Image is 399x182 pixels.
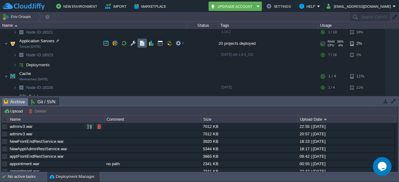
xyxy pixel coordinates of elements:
[19,45,41,49] span: Tomcat [DATE]
[201,130,297,138] div: 7012 KB
[17,27,26,37] img: AMDAwAAAACH5BAEAAAAALAAAAAABAAEAAAICRAEAOw==
[10,132,32,136] a: adminv3.war
[298,138,394,145] div: 18:23 | [DATE]
[50,174,94,180] button: Deployment Manager
[350,37,370,50] div: 2%
[26,52,54,58] a: Node ID:18323
[201,160,297,167] div: 2341 KB
[350,50,370,60] div: 2%
[298,153,394,160] div: 09:42 | [DATE]
[328,70,336,82] div: 1 / 4
[8,93,17,105] img: AMDAwAAAACH5BAEAAAAALAAAAAABAAEAAAICRAEAOw==
[328,50,337,60] div: 7 / 16
[26,53,42,57] span: Node ID:
[10,154,64,159] a: apptFrontEndRestService.war
[328,40,334,44] span: RAM
[10,169,39,174] a: appointment.war
[299,2,317,10] button: Help
[13,50,17,60] img: AMDAwAAAACH5BAEAAAAALAAAAAABAAEAAAICRAEAOw==
[2,2,45,10] img: CloudJiffy
[26,85,54,90] span: 18326
[105,2,128,10] button: Import
[350,27,370,37] div: 18%
[26,62,51,68] a: Deployments
[328,44,334,47] span: CPU
[26,85,54,90] a: Node ID:18326
[337,44,343,47] span: 4%
[19,71,32,76] span: Cache
[188,22,218,29] div: Status
[219,22,318,29] div: Tags
[56,2,99,10] button: New Environment
[15,25,17,26] img: AMDAwAAAACH5BAEAAAAALAAAAAABAAEAAAICRAEAOw==
[105,160,201,167] div: no path
[19,39,55,43] a: Application ServersTomcat [DATE]
[4,93,8,105] img: AMDAwAAAACH5BAEAAAAALAAAAAABAAEAAAICRAEAOw==
[19,77,48,81] span: Memcached [DATE]
[13,83,17,92] img: AMDAwAAAACH5BAEAAAAALAAAAAABAAEAAAICRAEAOw==
[8,172,47,182] div: No active tasks
[221,30,231,34] span: 1.14.2
[26,30,54,35] a: Node ID:18321
[4,37,8,50] img: AMDAwAAAACH5BAEAAAAALAAAAAABAAEAAAICRAEAOw==
[298,168,394,175] div: 22:42 | [DATE]
[4,108,25,114] button: Upload
[221,85,232,89] span: [DATE]
[319,22,384,29] div: Usage
[202,116,298,123] div: Size
[19,94,49,99] a: SQL Databases
[28,108,48,114] button: Delete
[1,22,187,29] div: Name
[2,12,33,21] button: Env Groups
[4,70,8,82] img: AMDAwAAAACH5BAEAAAAALAAAAAABAAEAAAICRAEAOw==
[10,124,32,129] a: adminv3.war
[337,40,344,44] span: 39%
[219,37,318,50] div: 20 projects deployed
[17,50,26,60] img: AMDAwAAAACH5BAEAAAAALAAAAAABAAEAAAICRAEAOw==
[26,52,54,58] span: 18323
[19,71,32,76] a: CacheMemcached [DATE]
[350,70,370,82] div: 11%
[327,2,393,10] button: [EMAIL_ADDRESS][DOMAIN_NAME]
[26,85,42,90] span: Node ID:
[8,37,17,50] img: AMDAwAAAACH5BAEAAAAALAAAAAABAAEAAAICRAEAOw==
[298,160,394,167] div: 00:55 | [DATE]
[31,98,55,105] span: Git / SVN
[328,83,335,92] div: 1 / 4
[201,168,297,175] div: 2341 KB
[10,147,67,151] a: NewApptAdminRestService.war
[201,153,297,160] div: 3665 KB
[105,116,201,123] div: Comment
[221,53,253,56] span: [DATE]-jdk-1.8.0_202
[350,83,370,92] div: 11%
[201,138,297,145] div: 3920 KB
[201,123,297,130] div: 7012 KB
[26,30,54,35] span: 18321
[298,130,394,138] div: 20:57 | [DATE]
[328,93,338,105] div: 8 / 20
[8,116,104,123] div: Name
[210,2,255,10] button: Upgrade Account
[8,70,17,82] img: AMDAwAAAACH5BAEAAAAALAAAAAABAAEAAAICRAEAOw==
[134,2,168,10] button: Marketplace
[17,60,26,70] img: AMDAwAAAACH5BAEAAAAALAAAAAABAAEAAAICRAEAOw==
[26,30,42,35] span: Node ID:
[4,98,25,106] span: Archive
[10,161,39,166] a: appointment.war
[201,145,297,152] div: 5344 KB
[267,2,293,10] button: Settings
[373,157,393,176] iframe: chat widget
[10,139,64,144] a: NewFrontEndRestService.war
[298,116,394,123] div: Upload Date
[328,27,337,37] div: 1 / 10
[350,93,370,105] div: 38%
[13,27,17,37] img: AMDAwAAAACH5BAEAAAAALAAAAAABAAEAAAICRAEAOw==
[298,123,394,130] div: 22:55 | [DATE]
[298,145,394,152] div: 18:17 | [DATE]
[19,38,55,44] span: Application Servers
[17,83,26,92] img: AMDAwAAAACH5BAEAAAAALAAAAAABAAEAAAICRAEAOw==
[13,60,17,70] img: AMDAwAAAACH5BAEAAAAALAAAAAABAAEAAAICRAEAOw==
